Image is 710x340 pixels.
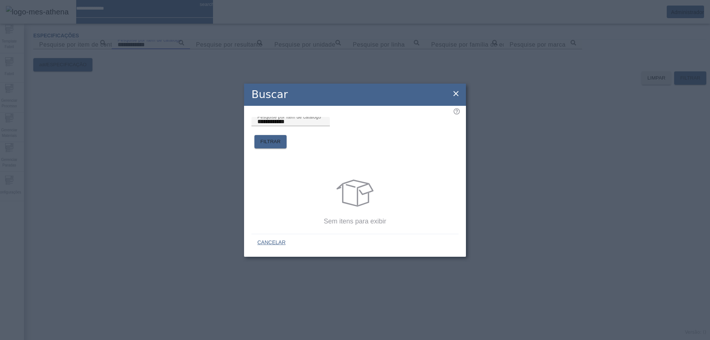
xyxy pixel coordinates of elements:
[253,216,457,226] p: Sem itens para exibir
[251,87,288,102] h2: Buscar
[254,135,287,148] button: FILTRAR
[260,138,281,145] span: FILTRAR
[257,239,285,246] span: CANCELAR
[257,114,321,119] mat-label: Pesquise por item de catálogo
[251,236,291,249] button: CANCELAR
